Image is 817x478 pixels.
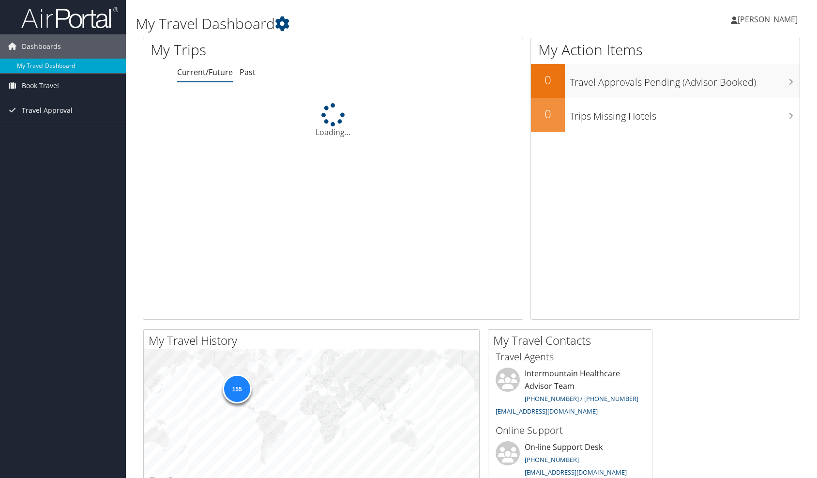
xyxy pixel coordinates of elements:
[222,374,251,403] div: 155
[570,71,800,89] h3: Travel Approvals Pending (Advisor Booked)
[496,407,598,416] a: [EMAIL_ADDRESS][DOMAIN_NAME]
[525,394,638,403] a: [PHONE_NUMBER] / [PHONE_NUMBER]
[531,106,565,122] h2: 0
[136,14,583,34] h1: My Travel Dashboard
[22,34,61,59] span: Dashboards
[493,332,652,349] h2: My Travel Contacts
[240,67,256,77] a: Past
[531,64,800,98] a: 0Travel Approvals Pending (Advisor Booked)
[531,98,800,132] a: 0Trips Missing Hotels
[731,5,807,34] a: [PERSON_NAME]
[22,98,73,123] span: Travel Approval
[525,468,627,477] a: [EMAIL_ADDRESS][DOMAIN_NAME]
[143,103,523,138] div: Loading...
[531,72,565,88] h2: 0
[21,6,118,29] img: airportal-logo.png
[149,332,479,349] h2: My Travel History
[496,424,645,437] h3: Online Support
[531,40,800,60] h1: My Action Items
[496,350,645,364] h3: Travel Agents
[738,14,798,25] span: [PERSON_NAME]
[491,368,650,419] li: Intermountain Healthcare Advisor Team
[525,455,579,464] a: [PHONE_NUMBER]
[177,67,233,77] a: Current/Future
[151,40,357,60] h1: My Trips
[22,74,59,98] span: Book Travel
[570,105,800,123] h3: Trips Missing Hotels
